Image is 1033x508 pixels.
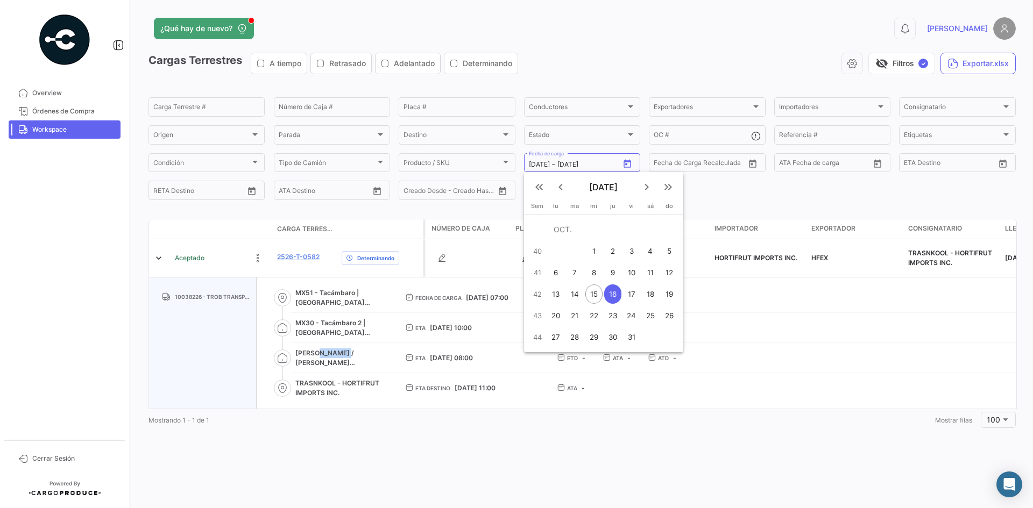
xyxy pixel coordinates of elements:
span: mi [590,202,597,210]
div: 2 [604,241,621,261]
div: 31 [623,327,640,347]
td: 42 [528,283,547,305]
button: 14 de octubre de 2025 [565,283,584,305]
button: 26 de octubre de 2025 [660,305,679,326]
div: 25 [642,306,659,325]
button: 13 de octubre de 2025 [547,283,565,305]
th: Sem [528,202,547,214]
div: Abrir Intercom Messenger [996,471,1022,497]
div: 10 [623,263,640,282]
div: 5 [661,241,678,261]
div: 15 [585,284,603,304]
button: 18 de octubre de 2025 [641,283,660,305]
button: 19 de octubre de 2025 [660,283,679,305]
span: ju [610,202,615,210]
div: 19 [661,284,678,304]
button: 1 de octubre de 2025 [584,240,603,262]
button: 5 de octubre de 2025 [660,240,679,262]
button: 20 de octubre de 2025 [547,305,565,326]
div: 16 [604,284,621,304]
div: 26 [661,306,678,325]
button: 3 de octubre de 2025 [622,240,641,262]
td: 40 [528,240,547,262]
mat-icon: keyboard_arrow_right [640,181,653,194]
button: 30 de octubre de 2025 [604,326,622,348]
td: 44 [528,326,547,348]
button: 17 de octubre de 2025 [622,283,641,305]
div: 11 [642,263,659,282]
div: 24 [623,306,640,325]
div: 9 [604,263,621,282]
button: 8 de octubre de 2025 [584,262,603,283]
button: 10 de octubre de 2025 [622,262,641,283]
button: 7 de octubre de 2025 [565,262,584,283]
button: 22 de octubre de 2025 [584,305,603,326]
button: 15 de octubre de 2025 [584,283,603,305]
button: 16 de octubre de 2025 [604,283,622,305]
div: 20 [547,306,564,325]
div: 14 [566,284,583,304]
button: 29 de octubre de 2025 [584,326,603,348]
button: 9 de octubre de 2025 [604,262,622,283]
button: 23 de octubre de 2025 [604,305,622,326]
td: 41 [528,262,547,283]
div: 29 [585,327,603,347]
div: 1 [585,241,603,261]
mat-icon: keyboard_arrow_left [554,181,567,194]
div: 7 [566,263,583,282]
div: 23 [604,306,621,325]
div: 22 [585,306,603,325]
button: 21 de octubre de 2025 [565,305,584,326]
div: 21 [566,306,583,325]
mat-icon: keyboard_double_arrow_left [533,181,546,194]
div: 28 [566,327,583,347]
td: OCT. [547,219,679,240]
td: 43 [528,305,547,326]
button: 11 de octubre de 2025 [641,262,660,283]
button: 12 de octubre de 2025 [660,262,679,283]
span: ma [570,202,579,210]
button: 2 de octubre de 2025 [604,240,622,262]
span: vi [629,202,634,210]
span: lu [553,202,558,210]
span: sá [647,202,654,210]
button: 4 de octubre de 2025 [641,240,660,262]
button: 24 de octubre de 2025 [622,305,641,326]
div: 12 [661,263,678,282]
button: 31 de octubre de 2025 [622,326,641,348]
div: 30 [604,327,621,347]
button: 27 de octubre de 2025 [547,326,565,348]
div: 4 [642,241,659,261]
div: 6 [547,263,564,282]
div: 27 [547,327,564,347]
span: [DATE] [571,182,636,192]
button: 6 de octubre de 2025 [547,262,565,283]
div: 13 [547,284,564,304]
button: 28 de octubre de 2025 [565,326,584,348]
span: do [666,202,673,210]
div: 8 [585,263,603,282]
div: 3 [623,241,640,261]
button: 25 de octubre de 2025 [641,305,660,326]
div: 17 [623,284,640,304]
mat-icon: keyboard_double_arrow_right [662,181,675,194]
div: 18 [642,284,659,304]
